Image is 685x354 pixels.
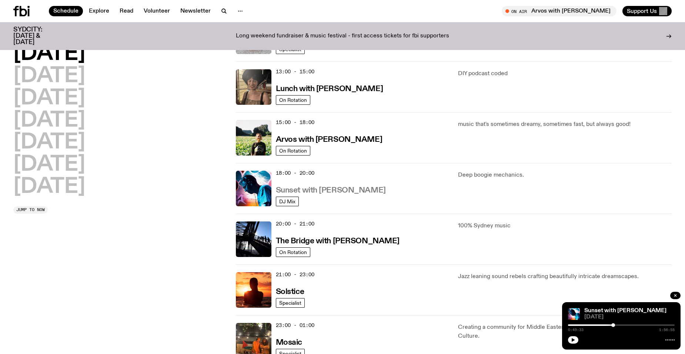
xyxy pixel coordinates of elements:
a: Solstice [276,287,304,296]
h3: Sunset with [PERSON_NAME] [276,187,386,194]
p: DIY podcast coded [458,69,672,78]
a: The Bridge with [PERSON_NAME] [276,236,400,245]
a: Lunch with [PERSON_NAME] [276,84,383,93]
img: Bri is smiling and wearing a black t-shirt. She is standing in front of a lush, green field. Ther... [236,120,271,156]
span: Jump to now [16,208,45,212]
span: [DATE] [584,314,675,320]
a: Arvos with [PERSON_NAME] [276,134,382,144]
a: Sunset with [PERSON_NAME] [276,185,386,194]
button: [DATE] [13,154,85,175]
h3: The Bridge with [PERSON_NAME] [276,237,400,245]
span: 1:56:55 [659,328,675,332]
p: Long weekend fundraiser & music festival - first access tickets for fbi supporters [236,33,449,40]
span: 18:00 - 20:00 [276,170,314,177]
p: Deep boogie mechanics. [458,171,672,180]
button: [DATE] [13,66,85,87]
img: Simon Caldwell stands side on, looking downwards. He has headphones on. Behind him is a brightly ... [568,308,580,320]
a: Sunset with [PERSON_NAME] [584,308,666,314]
h3: SYDCITY: [DATE] & [DATE] [13,27,61,46]
p: Jazz leaning sound rebels crafting beautifully intricate dreamscapes. [458,272,672,281]
p: Creating a community for Middle Eastern, [DEMOGRAPHIC_DATA], and African Culture. [458,323,672,341]
p: 100% Sydney music [458,221,672,230]
img: Simon Caldwell stands side on, looking downwards. He has headphones on. Behind him is a brightly ... [236,171,271,206]
button: [DATE] [13,110,85,131]
button: [DATE] [13,177,85,197]
a: Volunteer [139,6,174,16]
a: Explore [84,6,114,16]
h3: Mosaic [276,339,302,347]
span: Specialist [279,300,301,305]
a: On Rotation [276,95,310,105]
span: Support Us [627,8,657,14]
h3: Lunch with [PERSON_NAME] [276,85,383,93]
span: On Rotation [279,148,307,153]
h3: Solstice [276,288,304,296]
button: [DATE] [13,88,85,109]
span: On Rotation [279,249,307,255]
button: Support Us [622,6,672,16]
button: On AirArvos with [PERSON_NAME] [502,6,616,16]
span: 0:49:33 [568,328,584,332]
span: On Rotation [279,97,307,103]
span: 13:00 - 15:00 [276,68,314,75]
a: Newsletter [176,6,215,16]
h3: Arvos with [PERSON_NAME] [276,136,382,144]
a: On Rotation [276,247,310,257]
span: DJ Mix [279,198,295,204]
span: 23:00 - 01:00 [276,322,314,329]
a: Read [115,6,138,16]
img: People climb Sydney's Harbour Bridge [236,221,271,257]
a: DJ Mix [276,197,299,206]
span: 21:00 - 23:00 [276,271,314,278]
span: 15:00 - 18:00 [276,119,314,126]
img: A girl standing in the ocean as waist level, staring into the rise of the sun. [236,272,271,308]
button: Jump to now [13,206,48,214]
a: Mosaic [276,337,302,347]
button: [DATE] [13,44,85,64]
p: music that's sometimes dreamy, sometimes fast, but always good! [458,120,672,129]
button: [DATE] [13,132,85,153]
span: 20:00 - 21:00 [276,220,314,227]
a: Schedule [49,6,83,16]
a: On Rotation [276,146,310,156]
a: Specialist [276,298,305,308]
